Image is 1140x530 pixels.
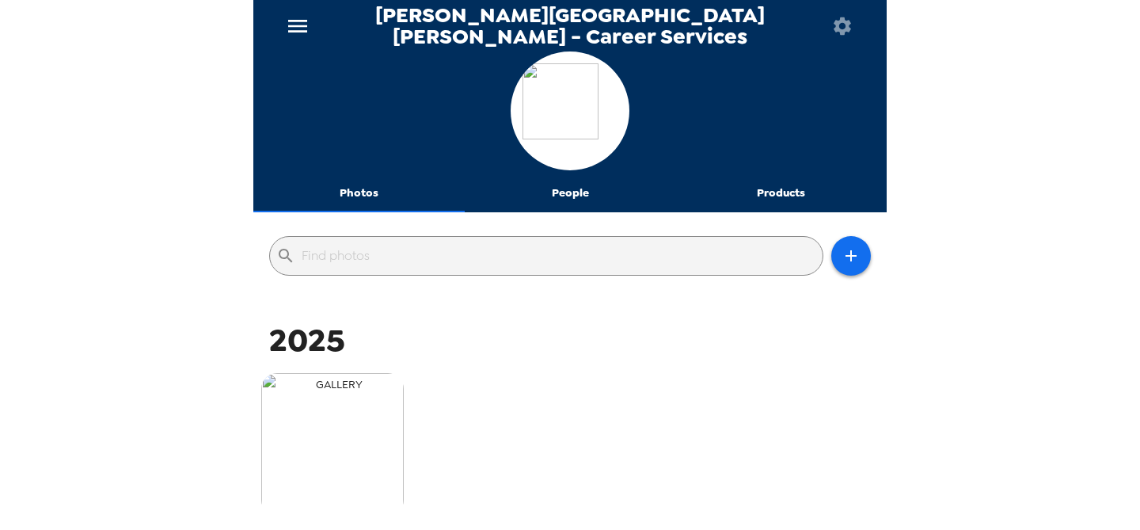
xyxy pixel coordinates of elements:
button: Products [675,174,887,212]
input: Find photos [302,243,816,269]
img: gallery [261,373,404,516]
button: Photos [253,174,465,212]
img: org logo [522,63,617,158]
span: 2025 [269,319,345,361]
span: [PERSON_NAME][GEOGRAPHIC_DATA][PERSON_NAME] - Career Services [323,5,816,47]
button: People [465,174,676,212]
